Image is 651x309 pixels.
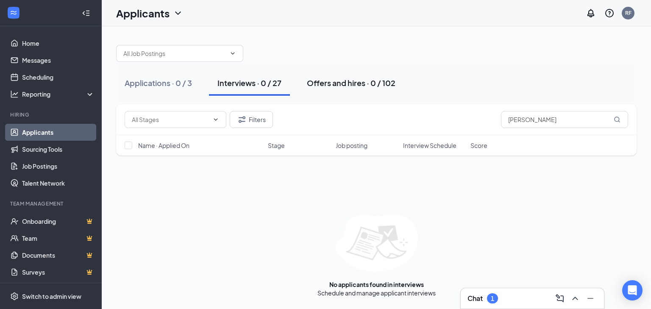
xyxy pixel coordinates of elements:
[22,264,95,281] a: SurveysCrown
[9,8,18,17] svg: WorkstreamLogo
[467,294,483,303] h3: Chat
[336,141,367,150] span: Job posting
[585,293,595,303] svg: Minimize
[568,292,582,305] button: ChevronUp
[10,111,93,118] div: Hiring
[132,115,209,124] input: All Stages
[22,69,95,86] a: Scheduling
[22,247,95,264] a: DocumentsCrown
[22,52,95,69] a: Messages
[22,90,95,98] div: Reporting
[570,293,580,303] svg: ChevronUp
[82,9,90,17] svg: Collapse
[22,141,95,158] a: Sourcing Tools
[317,289,436,297] div: Schedule and manage applicant interviews
[307,78,395,88] div: Offers and hires · 0 / 102
[604,8,615,18] svg: QuestionInfo
[123,49,226,58] input: All Job Postings
[237,114,247,125] svg: Filter
[22,292,81,301] div: Switch to admin view
[22,213,95,230] a: OnboardingCrown
[470,141,487,150] span: Score
[138,141,189,150] span: Name · Applied On
[335,215,418,272] img: empty-state
[173,8,183,18] svg: ChevronDown
[10,90,19,98] svg: Analysis
[584,292,597,305] button: Minimize
[625,9,632,17] div: RF
[229,50,236,57] svg: ChevronDown
[217,78,281,88] div: Interviews · 0 / 27
[555,293,565,303] svg: ComposeMessage
[22,175,95,192] a: Talent Network
[268,141,285,150] span: Stage
[22,35,95,52] a: Home
[403,141,456,150] span: Interview Schedule
[491,295,494,302] div: 1
[614,116,620,123] svg: MagnifyingGlass
[10,292,19,301] svg: Settings
[125,78,192,88] div: Applications · 0 / 3
[501,111,628,128] input: Search in interviews
[553,292,567,305] button: ComposeMessage
[586,8,596,18] svg: Notifications
[622,280,643,301] div: Open Intercom Messenger
[22,230,95,247] a: TeamCrown
[212,116,219,123] svg: ChevronDown
[116,6,170,20] h1: Applicants
[10,200,93,207] div: Team Management
[22,124,95,141] a: Applicants
[230,111,273,128] button: Filter Filters
[22,158,95,175] a: Job Postings
[329,280,424,289] div: No applicants found in interviews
